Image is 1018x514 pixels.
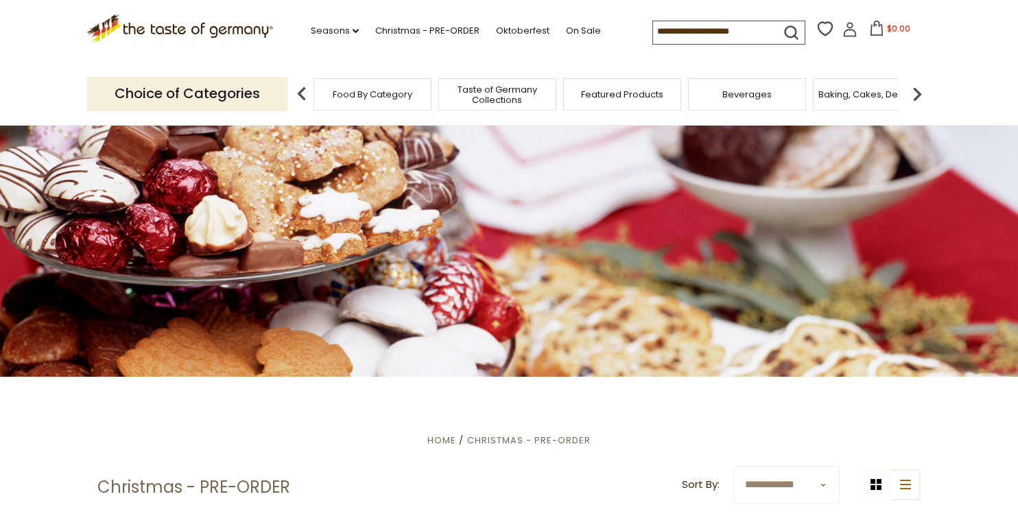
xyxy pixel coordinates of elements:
[97,477,290,498] h1: Christmas - PRE-ORDER
[333,89,412,100] a: Food By Category
[311,23,359,38] a: Seasons
[581,89,663,100] a: Featured Products
[566,23,601,38] a: On Sale
[722,89,772,100] a: Beverages
[682,476,720,493] label: Sort By:
[903,80,931,108] img: next arrow
[87,77,287,110] p: Choice of Categories
[467,434,591,447] a: Christmas - PRE-ORDER
[375,23,480,38] a: Christmas - PRE-ORDER
[496,23,549,38] a: Oktoberfest
[442,84,552,105] a: Taste of Germany Collections
[427,434,456,447] a: Home
[860,21,919,41] button: $0.00
[818,89,925,100] a: Baking, Cakes, Desserts
[288,80,316,108] img: previous arrow
[887,23,910,34] span: $0.00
